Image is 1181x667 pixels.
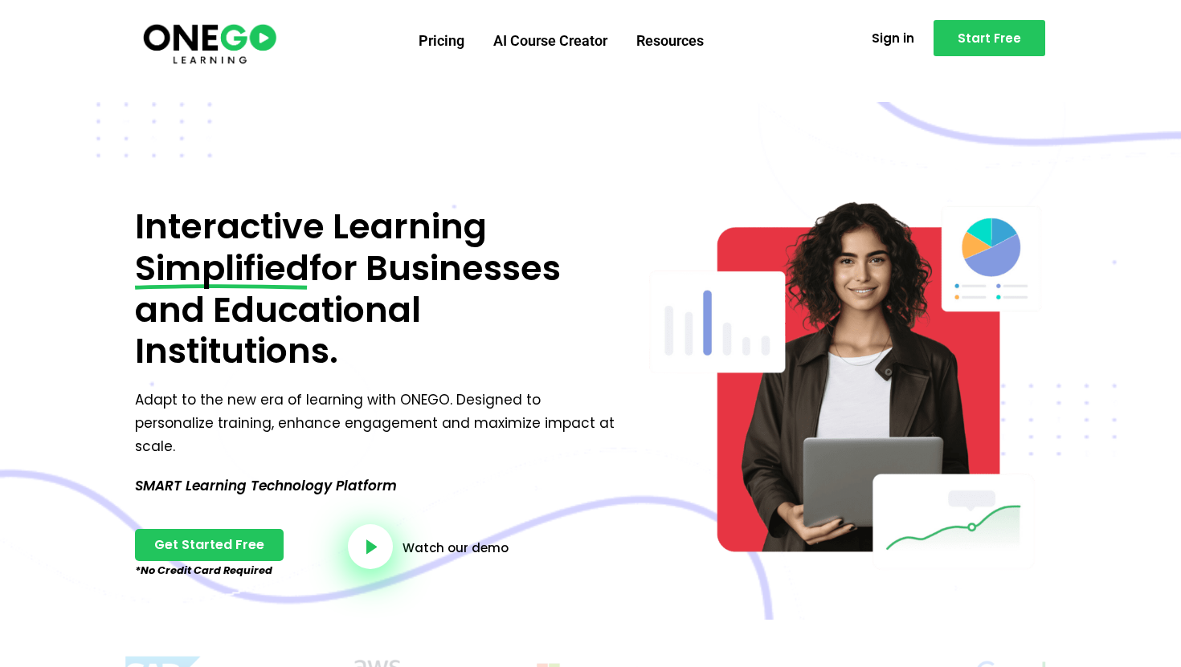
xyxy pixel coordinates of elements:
[135,474,621,498] p: SMART Learning Technology Platform
[958,32,1021,44] span: Start Free
[852,22,934,54] a: Sign in
[135,244,561,375] span: for Businesses and Educational Institutions.
[872,32,914,44] span: Sign in
[135,202,487,250] span: Interactive Learning
[934,20,1045,56] a: Start Free
[135,563,272,578] em: *No Credit Card Required
[135,388,621,458] p: Adapt to the new era of learning with ONEGO. Designed to personalize training, enhance engagement...
[135,248,309,290] span: Simplified
[622,20,718,62] a: Resources
[348,524,393,569] a: video-button
[403,542,509,554] a: Watch our demo
[135,529,284,561] a: Get Started Free
[479,20,622,62] a: AI Course Creator
[404,20,479,62] a: Pricing
[154,539,264,551] span: Get Started Free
